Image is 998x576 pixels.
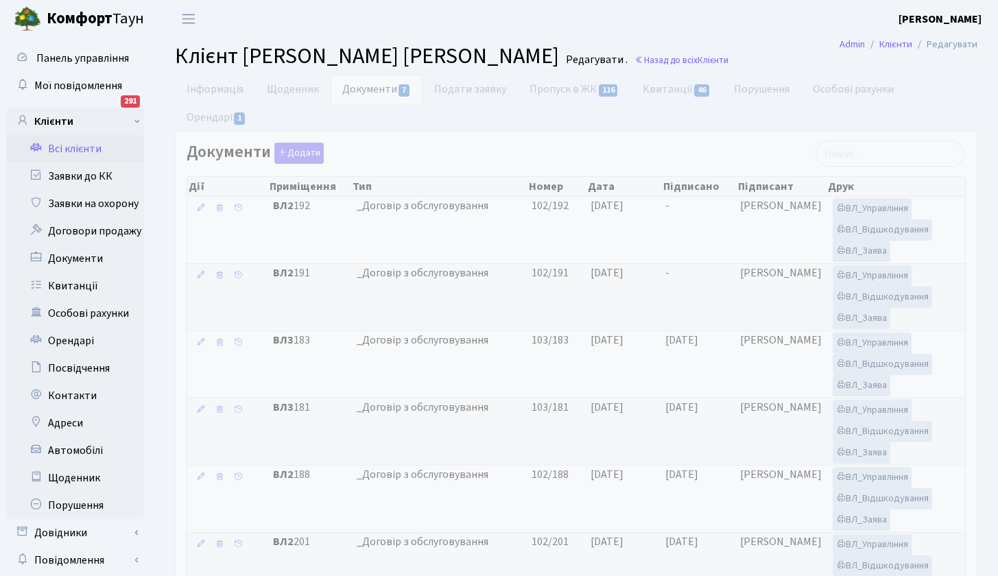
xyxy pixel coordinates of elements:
[234,112,245,125] span: 1
[740,534,822,549] span: [PERSON_NAME]
[662,177,737,196] th: Підписано
[7,72,144,99] a: Мої повідомлення291
[532,265,569,280] span: 102/191
[7,163,144,190] a: Заявки до КК
[423,75,518,104] a: Подати заявку
[175,75,255,104] a: Інформація
[357,265,521,281] span: _Договір з обслуговування
[833,421,932,442] a: ВЛ_Відшкодування
[331,75,423,104] a: Документи
[599,84,618,97] span: 116
[357,333,521,348] span: _Договір з обслуговування
[833,198,912,219] a: ВЛ_Управління
[357,198,521,214] span: _Договір з обслуговування
[7,217,144,245] a: Договори продажу
[698,53,728,67] span: Клієнти
[47,8,112,29] b: Комфорт
[665,198,669,213] span: -
[7,300,144,327] a: Особові рахунки
[357,400,521,416] span: _Договір з обслуговування
[840,37,865,51] a: Admin
[833,265,912,287] a: ВЛ_Управління
[187,177,268,196] th: Дії
[665,265,669,280] span: -
[634,53,728,67] a: Назад до всіхКлієнти
[7,437,144,464] a: Автомобілі
[591,400,623,415] span: [DATE]
[14,5,41,33] img: logo.png
[899,12,982,27] b: [PERSON_NAME]
[833,354,932,375] a: ВЛ_Відшкодування
[518,75,630,104] a: Пропуск в ЖК
[175,40,559,72] span: Клієнт [PERSON_NAME] [PERSON_NAME]
[591,265,623,280] span: [DATE]
[833,488,932,509] a: ВЛ_Відшкодування
[273,198,345,214] span: 192
[7,547,144,574] a: Повідомлення
[819,30,998,59] nav: breadcrumb
[7,519,144,547] a: Довідники
[34,78,122,93] span: Мої повідомлення
[816,141,964,167] input: Пошук...
[833,219,932,241] a: ВЛ_Відшкодування
[665,400,698,415] span: [DATE]
[357,467,521,483] span: _Договір з обслуговування
[532,534,569,549] span: 102/201
[879,37,912,51] a: Клієнти
[563,53,628,67] small: Редагувати .
[591,333,623,348] span: [DATE]
[740,467,822,482] span: [PERSON_NAME]
[740,400,822,415] span: [PERSON_NAME]
[273,333,345,348] span: 183
[273,400,294,415] b: ВЛ3
[591,467,623,482] span: [DATE]
[833,534,912,555] a: ВЛ_Управління
[47,8,144,31] span: Таун
[7,135,144,163] a: Всі клієнти
[899,11,982,27] a: [PERSON_NAME]
[273,534,345,550] span: 201
[532,333,569,348] span: 103/183
[833,442,890,464] a: ВЛ_Заява
[357,534,521,550] span: _Договір з обслуговування
[740,333,822,348] span: [PERSON_NAME]
[7,245,144,272] a: Документи
[631,75,722,104] a: Квитанції
[722,75,801,104] a: Порушення
[591,198,623,213] span: [DATE]
[175,103,258,132] a: Орендарі
[7,492,144,519] a: Порушення
[665,333,698,348] span: [DATE]
[833,308,890,329] a: ВЛ_Заява
[833,241,890,262] a: ВЛ_Заява
[833,467,912,488] a: ВЛ_Управління
[527,177,586,196] th: Номер
[273,400,345,416] span: 181
[532,198,569,213] span: 102/192
[833,287,932,308] a: ВЛ_Відшкодування
[740,265,822,280] span: [PERSON_NAME]
[273,198,294,213] b: ВЛ2
[591,534,623,549] span: [DATE]
[7,108,144,135] a: Клієнти
[912,37,977,52] li: Редагувати
[7,45,144,72] a: Панель управління
[7,190,144,217] a: Заявки на охорону
[665,534,698,549] span: [DATE]
[833,375,890,396] a: ВЛ_Заява
[740,198,822,213] span: [PERSON_NAME]
[351,177,527,196] th: Тип
[833,400,912,421] a: ВЛ_Управління
[268,177,352,196] th: Приміщення
[273,534,294,549] b: ВЛ2
[7,355,144,382] a: Посвідчення
[532,400,569,415] span: 103/181
[273,467,345,483] span: 188
[171,8,206,30] button: Переключити навігацію
[36,51,129,66] span: Панель управління
[273,333,294,348] b: ВЛ3
[187,143,324,164] label: Документи
[273,265,294,280] b: ВЛ2
[665,467,698,482] span: [DATE]
[827,177,965,196] th: Друк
